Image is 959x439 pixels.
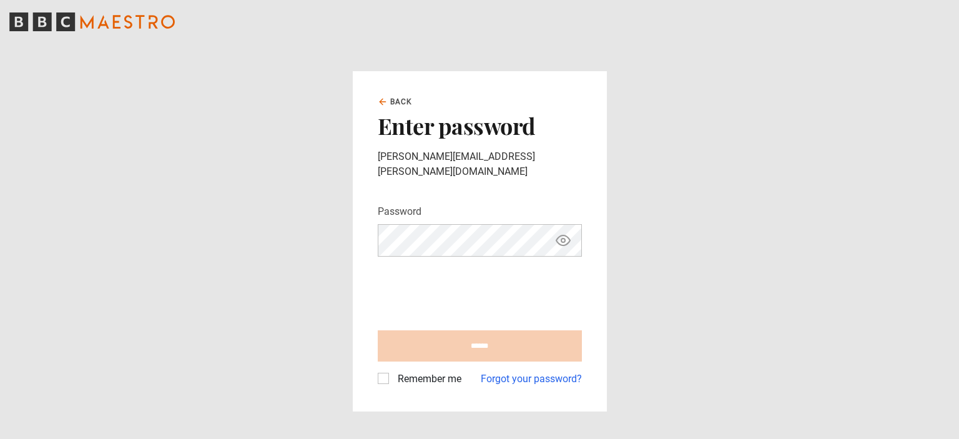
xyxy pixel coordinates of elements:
[378,149,582,179] p: [PERSON_NAME][EMAIL_ADDRESS][PERSON_NAME][DOMAIN_NAME]
[390,96,413,107] span: Back
[553,230,574,252] button: Show password
[378,96,413,107] a: Back
[378,267,568,315] iframe: reCAPTCHA
[378,112,582,139] h2: Enter password
[393,372,461,387] label: Remember me
[378,204,421,219] label: Password
[9,12,175,31] svg: BBC Maestro
[481,372,582,387] a: Forgot your password?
